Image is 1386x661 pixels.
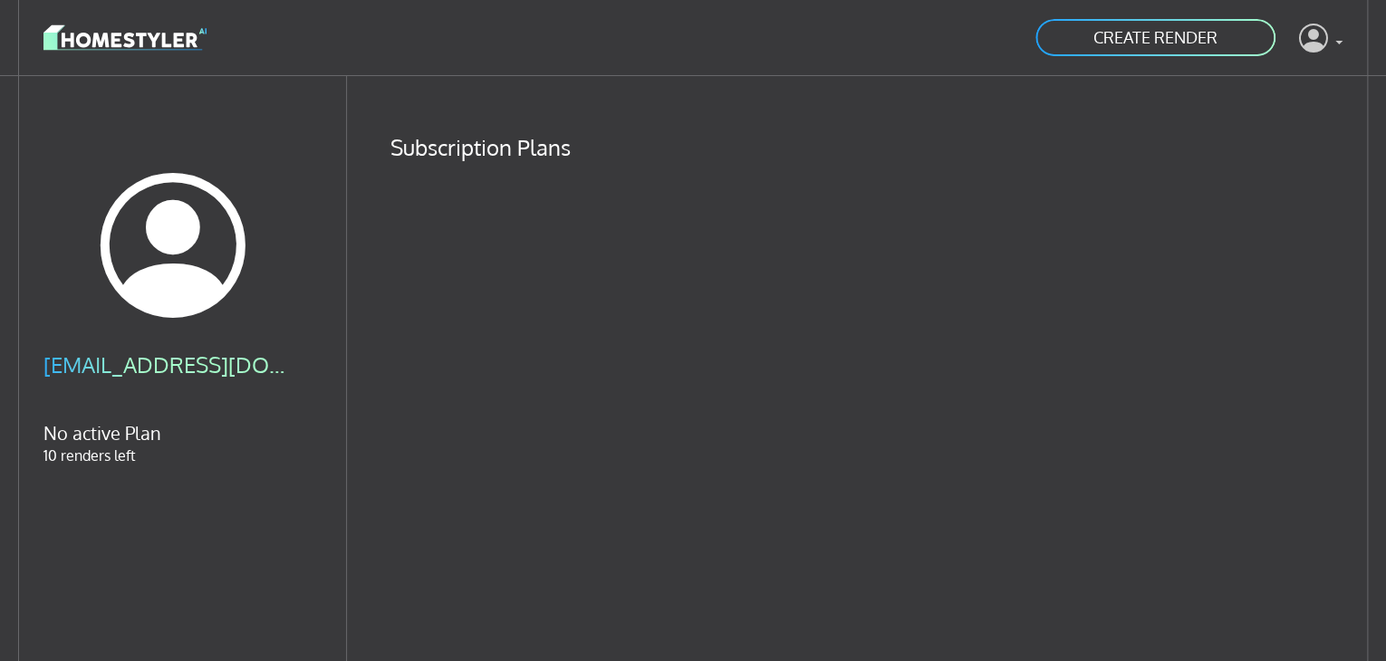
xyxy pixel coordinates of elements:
[43,22,207,53] img: logo-3de290ba35641baa71223ecac5eacb59cb85b4c7fdf211dc9aaecaaee71ea2f8.svg
[1034,17,1277,58] a: CREATE RENDER
[43,422,303,445] h5: No active Plan
[43,351,303,466] div: 10 renders left
[390,134,1343,161] h4: Subscription Plans
[43,351,303,378] h4: [EMAIL_ADDRESS][DOMAIN_NAME]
